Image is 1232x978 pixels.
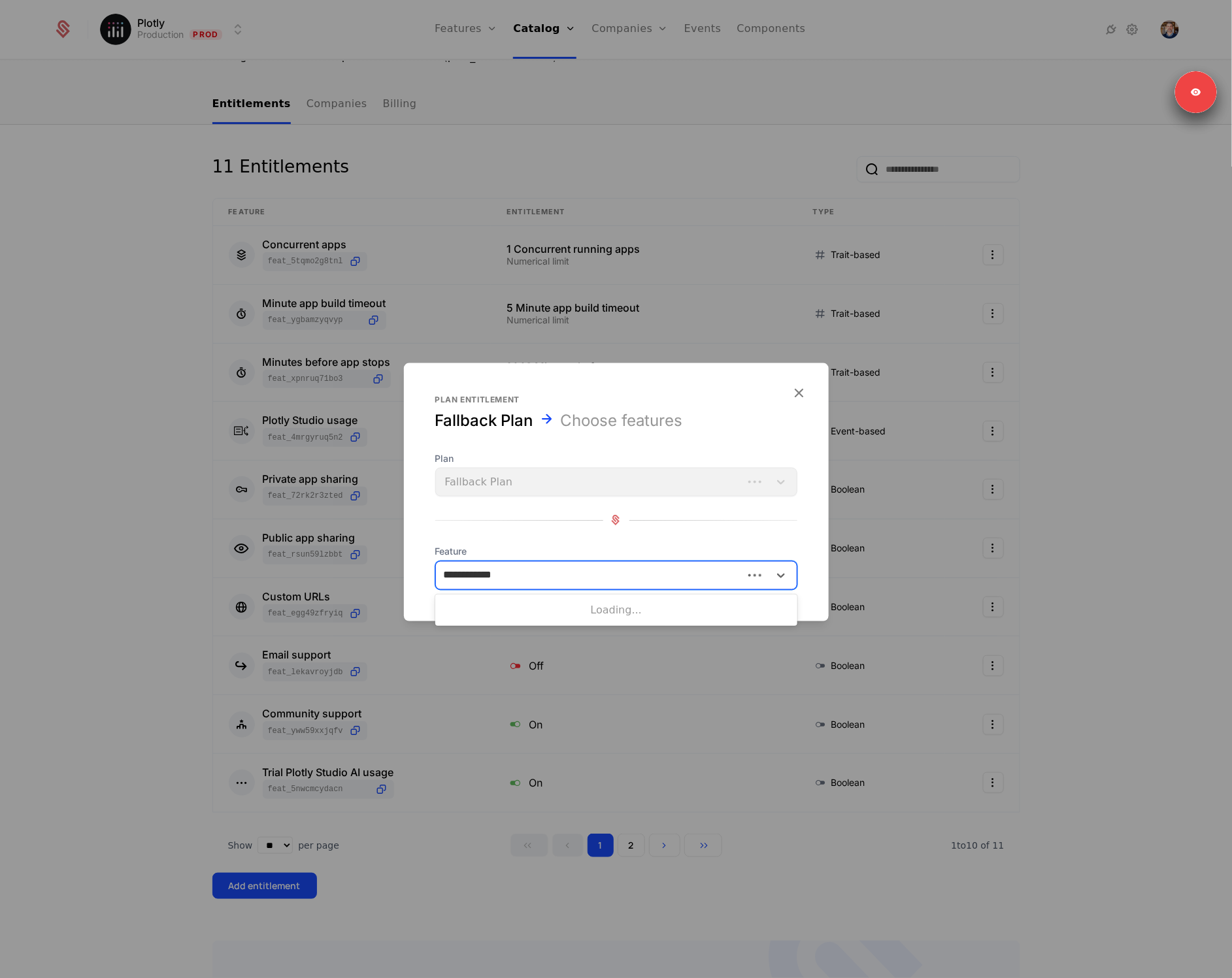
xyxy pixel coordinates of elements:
div: Fallback Plan [435,410,533,431]
div: Choose features [561,410,683,431]
span: Feature [435,545,797,558]
div: Plan entitlement [435,394,797,404]
div: Loading... [435,597,797,623]
span: Plan [435,451,797,465]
